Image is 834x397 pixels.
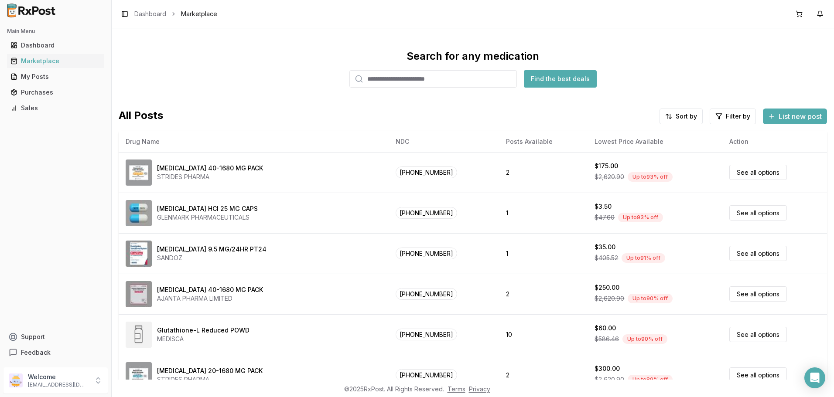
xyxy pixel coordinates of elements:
[628,294,673,303] div: Up to 90 % off
[407,49,539,63] div: Search for any medication
[524,70,597,88] button: Find the best deals
[729,165,787,180] a: See all options
[499,193,588,233] td: 1
[499,131,588,152] th: Posts Available
[157,213,258,222] div: GLENMARK PHARMACEUTICALS
[763,109,827,124] button: List new post
[126,200,152,226] img: Atomoxetine HCl 25 MG CAPS
[3,54,108,68] button: Marketplace
[618,213,663,222] div: Up to 93 % off
[3,329,108,345] button: Support
[7,69,104,85] a: My Posts
[595,213,615,222] span: $47.60
[157,164,263,173] div: [MEDICAL_DATA] 40-1680 MG PACK
[126,281,152,307] img: Omeprazole-Sodium Bicarbonate 40-1680 MG PACK
[729,286,787,302] a: See all options
[763,113,827,122] a: List new post
[21,348,51,357] span: Feedback
[119,131,389,152] th: Drug Name
[134,10,217,18] nav: breadcrumb
[157,294,263,303] div: AJANTA PHARMA LIMITED
[7,100,104,116] a: Sales
[622,334,667,344] div: Up to 90 % off
[595,254,618,262] span: $405.52
[157,326,250,335] div: Glutathione-L Reduced POWD
[595,324,616,333] div: $60.00
[7,53,104,69] a: Marketplace
[157,254,267,262] div: SANDOZ
[595,283,619,292] div: $250.00
[396,248,457,259] span: [PHONE_NUMBER]
[10,104,101,112] div: Sales
[126,159,152,186] img: Omeprazole-Sodium Bicarbonate 40-1680 MG PACK
[499,355,588,395] td: 2
[595,202,612,211] div: $3.50
[396,207,457,219] span: [PHONE_NUMBER]
[396,369,457,381] span: [PHONE_NUMBER]
[396,166,457,178] span: [PHONE_NUMBER]
[804,367,825,388] div: Open Intercom Messenger
[595,294,624,303] span: $2,620.90
[126,362,152,388] img: Omeprazole-Sodium Bicarbonate 20-1680 MG PACK
[157,285,263,294] div: [MEDICAL_DATA] 40-1680 MG PACK
[3,3,59,17] img: RxPost Logo
[729,327,787,342] a: See all options
[595,162,618,170] div: $175.00
[10,41,101,50] div: Dashboard
[3,101,108,115] button: Sales
[595,173,624,181] span: $2,620.90
[157,366,263,375] div: [MEDICAL_DATA] 20-1680 MG PACK
[3,38,108,52] button: Dashboard
[9,373,23,387] img: User avatar
[396,329,457,340] span: [PHONE_NUMBER]
[157,375,263,384] div: STRIDES PHARMA
[10,57,101,65] div: Marketplace
[588,131,722,152] th: Lowest Price Available
[628,172,673,182] div: Up to 93 % off
[396,288,457,300] span: [PHONE_NUMBER]
[157,204,258,213] div: [MEDICAL_DATA] HCl 25 MG CAPS
[499,233,588,274] td: 1
[10,88,101,97] div: Purchases
[676,112,697,121] span: Sort by
[28,381,89,388] p: [EMAIL_ADDRESS][DOMAIN_NAME]
[469,385,490,393] a: Privacy
[499,152,588,193] td: 2
[729,205,787,221] a: See all options
[722,131,827,152] th: Action
[595,375,624,384] span: $2,620.90
[729,246,787,261] a: See all options
[779,111,822,122] span: List new post
[628,375,673,384] div: Up to 89 % off
[3,85,108,99] button: Purchases
[499,274,588,314] td: 2
[3,70,108,84] button: My Posts
[126,241,152,267] img: Rivastigmine 9.5 MG/24HR PT24
[622,253,665,263] div: Up to 91 % off
[28,373,89,381] p: Welcome
[660,109,703,124] button: Sort by
[126,322,152,348] img: Glutathione-L Reduced POWD
[157,245,267,254] div: [MEDICAL_DATA] 9.5 MG/24HR PT24
[10,72,101,81] div: My Posts
[157,173,263,181] div: STRIDES PHARMA
[7,37,104,53] a: Dashboard
[7,85,104,100] a: Purchases
[595,364,620,373] div: $300.00
[595,335,619,343] span: $586.46
[448,385,465,393] a: Terms
[595,243,615,251] div: $35.00
[7,28,104,35] h2: Main Menu
[726,112,750,121] span: Filter by
[119,109,163,124] span: All Posts
[134,10,166,18] a: Dashboard
[710,109,756,124] button: Filter by
[499,314,588,355] td: 10
[157,335,250,343] div: MEDISCA
[3,345,108,360] button: Feedback
[729,367,787,383] a: See all options
[389,131,499,152] th: NDC
[181,10,217,18] span: Marketplace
